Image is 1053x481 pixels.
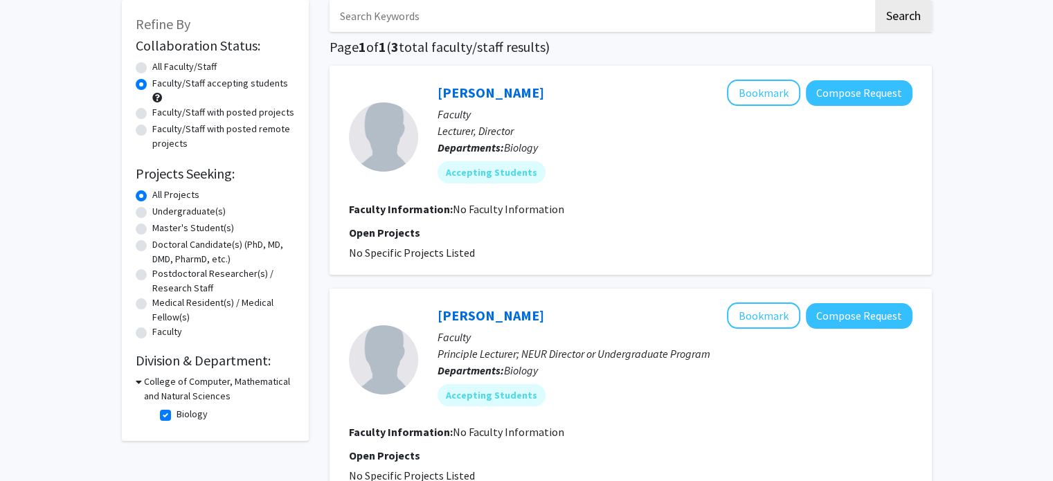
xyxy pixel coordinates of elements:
[349,246,475,260] span: No Specific Projects Listed
[136,37,295,54] h2: Collaboration Status:
[177,407,208,421] label: Biology
[504,363,538,377] span: Biology
[152,325,182,339] label: Faculty
[349,425,453,439] b: Faculty Information:
[330,39,932,55] h1: Page of ( total faculty/staff results)
[152,105,294,120] label: Faculty/Staff with posted projects
[438,106,912,122] p: Faculty
[152,60,217,74] label: All Faculty/Staff
[359,38,366,55] span: 1
[152,296,295,325] label: Medical Resident(s) / Medical Fellow(s)
[453,425,564,439] span: No Faculty Information
[136,352,295,369] h2: Division & Department:
[806,303,912,329] button: Compose Request to Hilary Bierman
[438,84,544,101] a: [PERSON_NAME]
[438,363,504,377] b: Departments:
[349,447,912,464] p: Open Projects
[438,122,912,139] p: Lecturer, Director
[136,165,295,182] h2: Projects Seeking:
[727,80,800,106] button: Add Nicholas Fletcher to Bookmarks
[438,307,544,324] a: [PERSON_NAME]
[727,302,800,329] button: Add Hilary Bierman to Bookmarks
[349,224,912,241] p: Open Projects
[438,161,546,183] mat-chip: Accepting Students
[152,221,234,235] label: Master's Student(s)
[152,237,295,266] label: Doctoral Candidate(s) (PhD, MD, DMD, PharmD, etc.)
[438,345,912,362] p: Principle Lecturer; NEUR Director or Undergraduate Program
[152,204,226,219] label: Undergraduate(s)
[438,329,912,345] p: Faculty
[391,38,399,55] span: 3
[379,38,386,55] span: 1
[453,202,564,216] span: No Faculty Information
[144,374,295,403] h3: College of Computer, Mathematical and Natural Sciences
[438,140,504,154] b: Departments:
[152,76,288,91] label: Faculty/Staff accepting students
[504,140,538,154] span: Biology
[10,419,59,471] iframe: Chat
[152,266,295,296] label: Postdoctoral Researcher(s) / Research Staff
[806,80,912,106] button: Compose Request to Nicholas Fletcher
[438,384,546,406] mat-chip: Accepting Students
[152,188,199,202] label: All Projects
[152,122,295,151] label: Faculty/Staff with posted remote projects
[136,15,190,33] span: Refine By
[349,202,453,216] b: Faculty Information:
